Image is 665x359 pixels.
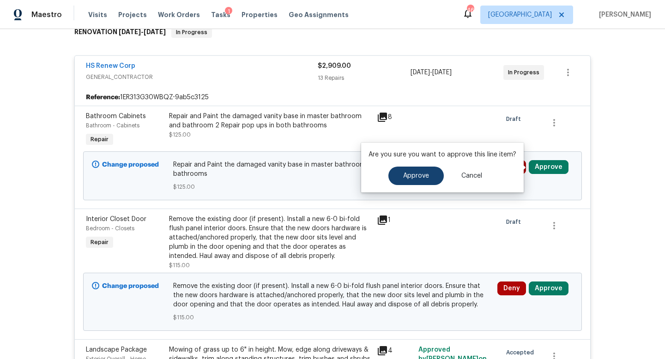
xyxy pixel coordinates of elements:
[87,135,112,144] span: Repair
[173,182,492,191] span: $125.00
[31,10,62,19] span: Maestro
[411,68,452,77] span: -
[447,167,497,185] button: Cancel
[595,10,651,19] span: [PERSON_NAME]
[74,27,166,38] h6: RENOVATION
[86,216,146,222] span: Interior Closet Door
[72,18,593,47] div: RENOVATION [DATE]-[DATE]In Progress
[158,10,200,19] span: Work Orders
[88,10,107,19] span: Visits
[86,347,147,353] span: Landscape Package
[102,283,159,289] b: Change proposed
[432,69,452,76] span: [DATE]
[388,167,444,185] button: Approve
[318,63,351,69] span: $2,909.00
[318,73,411,83] div: 13 Repairs
[225,7,232,16] div: 1
[75,89,590,106] div: 1ER313G30WBQZ-9ab5c3125
[506,217,525,227] span: Draft
[86,63,135,69] a: HS Renew Corp
[86,123,139,128] span: Bathroom - Cabinets
[86,226,134,231] span: Bedroom - Closets
[169,263,190,268] span: $115.00
[369,150,516,159] p: Are you sure you want to approve this line item?
[169,215,371,261] div: Remove the existing door (if present). Install a new 6-0 bi-fold flush panel interior doors. Ensu...
[86,113,146,120] span: Bathroom Cabinets
[172,28,211,37] span: In Progress
[87,238,112,247] span: Repair
[169,132,191,138] span: $125.00
[144,29,166,35] span: [DATE]
[211,12,230,18] span: Tasks
[86,93,120,102] b: Reference:
[173,313,492,322] span: $115.00
[242,10,278,19] span: Properties
[529,281,568,295] button: Approve
[86,72,318,82] span: GENERAL_CONTRACTOR
[119,29,141,35] span: [DATE]
[289,10,349,19] span: Geo Assignments
[488,10,552,19] span: [GEOGRAPHIC_DATA]
[377,215,413,226] div: 1
[467,6,473,15] div: 46
[529,160,568,174] button: Approve
[102,162,159,168] b: Change proposed
[508,68,543,77] span: In Progress
[377,345,413,356] div: 4
[461,173,482,179] span: Cancel
[173,160,492,179] span: Repair and Paint the damaged vanity base in master bathroom and bathroom 2 Repair pop ups in both...
[169,112,371,130] div: Repair and Paint the damaged vanity base in master bathroom and bathroom 2 Repair pop ups in both...
[506,114,525,124] span: Draft
[506,348,538,357] span: Accepted
[411,69,430,76] span: [DATE]
[497,281,526,295] button: Deny
[403,173,429,179] span: Approve
[119,29,166,35] span: -
[377,112,413,123] div: 8
[173,281,492,309] span: Remove the existing door (if present). Install a new 6-0 bi-fold flush panel interior doors. Ensu...
[118,10,147,19] span: Projects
